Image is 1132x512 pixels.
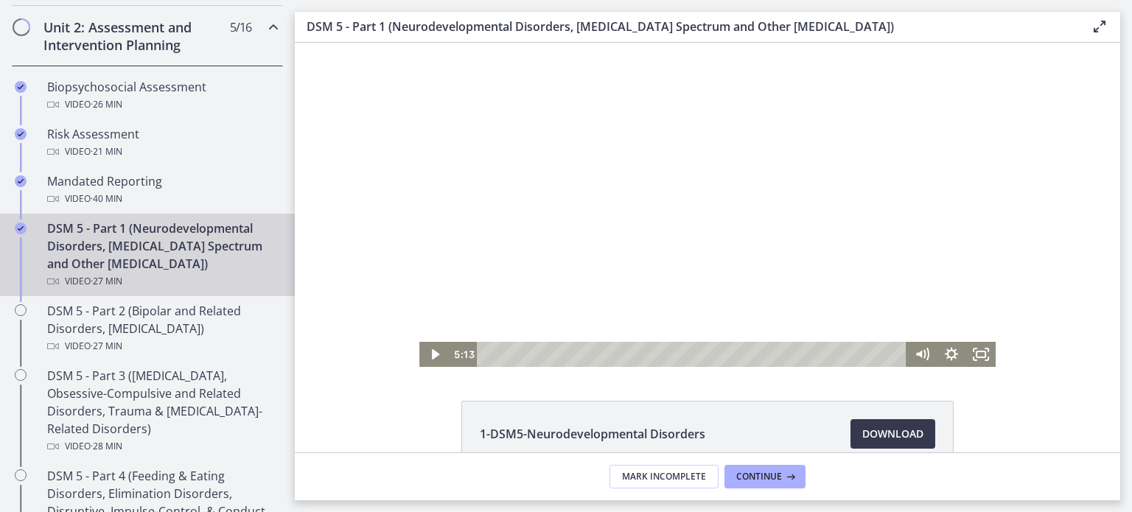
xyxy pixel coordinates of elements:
h2: Unit 2: Assessment and Intervention Planning [43,18,223,54]
button: Mark Incomplete [609,465,719,488]
div: DSM 5 - Part 3 ([MEDICAL_DATA], Obsessive-Compulsive and Related Disorders, Trauma & [MEDICAL_DAT... [47,367,277,455]
span: Mark Incomplete [622,471,706,483]
iframe: Video Lesson [295,43,1120,367]
div: DSM 5 - Part 2 (Bipolar and Related Disorders, [MEDICAL_DATA]) [47,302,277,355]
span: · 26 min [91,96,122,113]
span: · 21 min [91,143,122,161]
span: Continue [736,471,782,483]
i: Completed [15,128,27,140]
span: 5 / 16 [230,18,251,36]
span: · 27 min [91,273,122,290]
i: Completed [15,222,27,234]
div: DSM 5 - Part 1 (Neurodevelopmental Disorders, [MEDICAL_DATA] Spectrum and Other [MEDICAL_DATA]) [47,220,277,290]
a: Download [850,419,935,449]
div: Video [47,438,277,455]
span: Download [862,425,923,443]
i: Completed [15,81,27,93]
h3: DSM 5 - Part 1 (Neurodevelopmental Disorders, [MEDICAL_DATA] Spectrum and Other [MEDICAL_DATA]) [307,18,1067,35]
button: Show settings menu [642,299,671,324]
span: · 27 min [91,337,122,355]
i: Completed [15,175,27,187]
div: Biopsychosocial Assessment [47,78,277,113]
div: Risk Assessment [47,125,277,161]
div: Video [47,273,277,290]
span: · 28 min [91,438,122,455]
button: Mute [612,299,642,324]
div: Video [47,143,277,161]
div: Video [47,96,277,113]
span: · 40 min [91,190,122,208]
div: Video [47,337,277,355]
button: Fullscreen [671,299,701,324]
span: 1-DSM5-Neurodevelopmental Disorders [480,425,705,443]
button: Continue [724,465,806,488]
div: Video [47,190,277,208]
div: Mandated Reporting [47,172,277,208]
